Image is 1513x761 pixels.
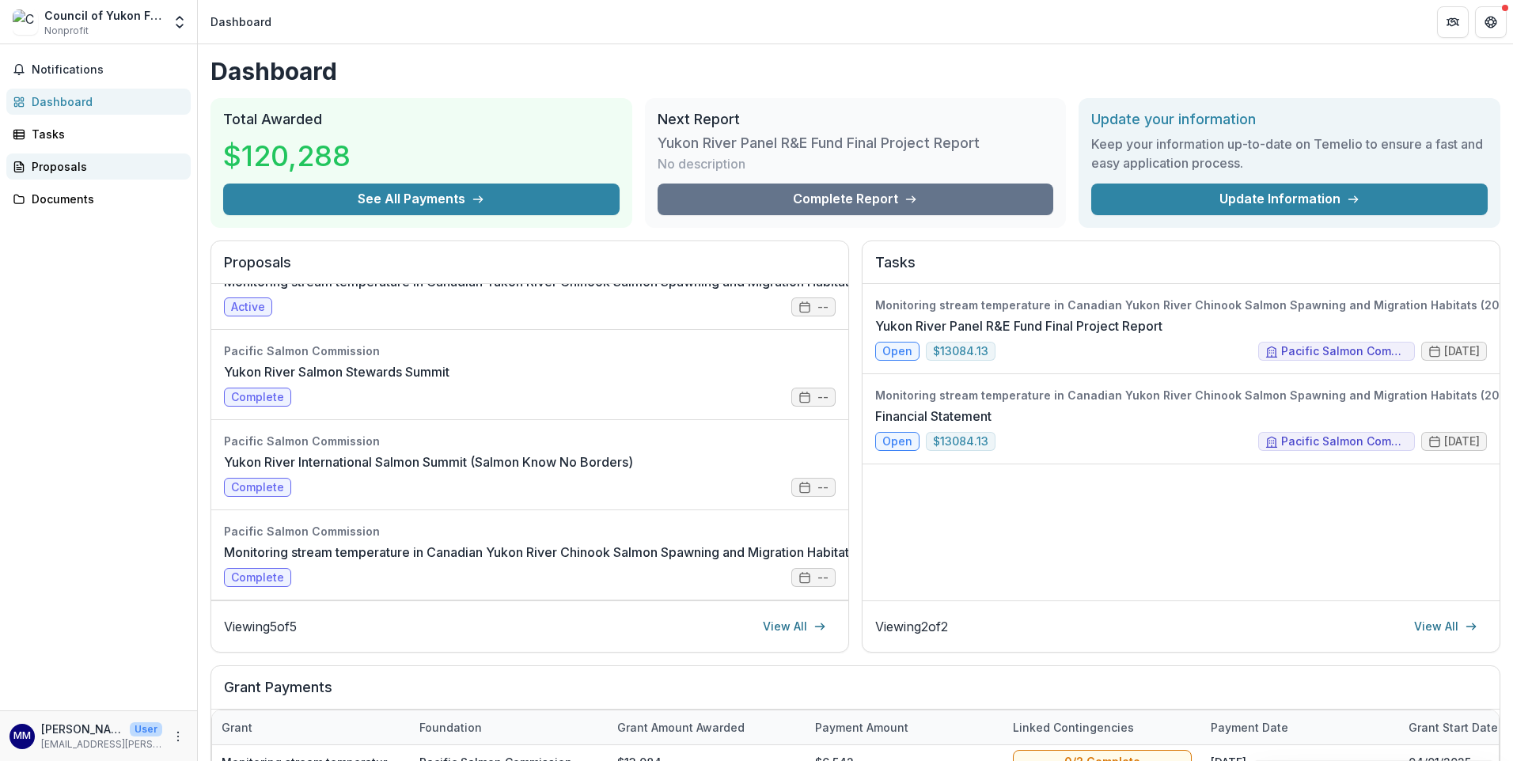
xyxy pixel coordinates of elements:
div: Grant amount awarded [608,710,806,744]
a: Tasks [6,121,191,147]
button: Partners [1437,6,1469,38]
h2: Grant Payments [224,679,1487,709]
div: Dashboard [210,13,271,30]
div: Linked Contingencies [1003,710,1201,744]
span: Nonprofit [44,24,89,38]
nav: breadcrumb [204,10,278,33]
a: Update Information [1091,184,1488,215]
h3: $120,288 [223,134,351,177]
a: Dashboard [6,89,191,115]
button: Get Help [1475,6,1507,38]
div: Payment date [1201,710,1399,744]
div: Proposals [32,158,178,175]
div: Payment date [1201,719,1298,736]
div: Dashboard [32,93,178,110]
div: Documents [32,191,178,207]
a: Monitoring stream temperature in Canadian Yukon River Chinook Salmon Spawning and Migration Habit... [224,272,901,291]
div: Grant start date [1399,719,1507,736]
div: Council of Yukon First Nations [44,7,162,24]
p: Viewing 2 of 2 [875,617,948,636]
div: Foundation [410,710,608,744]
a: Yukon River Panel R&E Fund Final Project Report [875,316,1162,335]
div: Payment Amount [806,710,1003,744]
div: Foundation [410,719,491,736]
h2: Proposals [224,254,836,284]
button: See All Payments [223,184,620,215]
a: View All [753,614,836,639]
p: [PERSON_NAME] [41,721,123,737]
a: Yukon River Salmon Stewards Summit [224,362,449,381]
div: Tasks [32,126,178,142]
h2: Total Awarded [223,111,620,128]
a: Monitoring stream temperature in Canadian Yukon River Chinook Salmon Spawning and Migration Habitats [224,543,855,562]
a: Financial Statement [875,407,992,426]
h3: Keep your information up-to-date on Temelio to ensure a fast and easy application process. [1091,134,1488,172]
p: User [130,722,162,736]
div: Grant [212,710,410,744]
a: Documents [6,186,191,212]
h2: Update your information [1091,111,1488,128]
a: Complete Report [658,184,1054,215]
div: Marina Milligan [13,731,31,741]
a: Proposals [6,153,191,180]
div: Payment Amount [806,719,918,736]
div: Grant amount awarded [608,719,754,736]
h2: Next Report [658,111,1054,128]
h3: Yukon River Panel R&E Fund Final Project Report [658,134,980,152]
h1: Dashboard [210,57,1500,85]
div: Linked Contingencies [1003,719,1143,736]
button: Open entity switcher [169,6,191,38]
button: Notifications [6,57,191,82]
h2: Tasks [875,254,1487,284]
button: More [169,727,188,746]
p: Viewing 5 of 5 [224,617,297,636]
span: Notifications [32,63,184,77]
p: [EMAIL_ADDRESS][PERSON_NAME][DOMAIN_NAME] [41,737,162,752]
p: No description [658,154,745,173]
a: Yukon River International Salmon Summit (Salmon Know No Borders) [224,452,633,471]
div: Grant [212,719,262,736]
a: View All [1405,614,1487,639]
img: Council of Yukon First Nations [13,9,38,35]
